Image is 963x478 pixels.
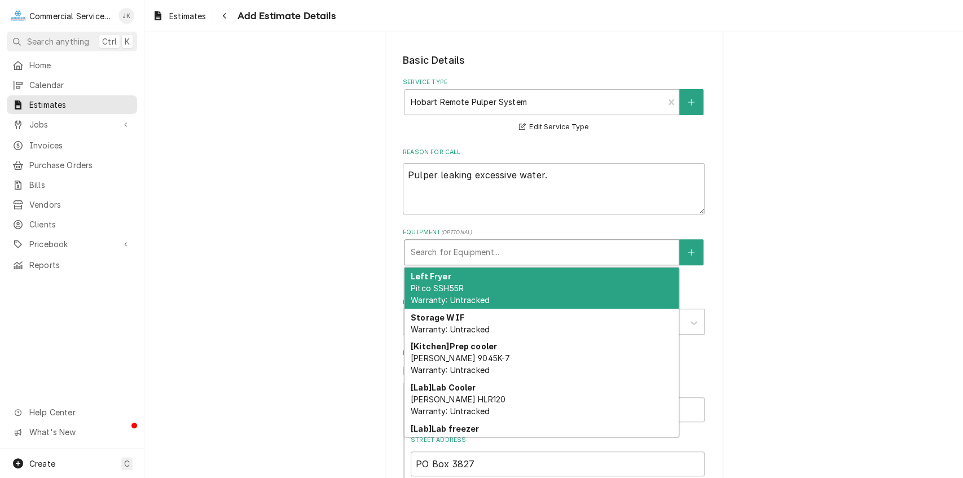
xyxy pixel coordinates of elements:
[403,349,705,358] label: Billing Address
[29,406,130,418] span: Help Center
[29,238,115,250] span: Pricebook
[29,59,131,71] span: Home
[29,459,55,468] span: Create
[411,271,451,281] strong: Left Fryer
[29,79,131,91] span: Calendar
[403,148,705,157] label: Reason For Call
[411,436,515,457] span: [PERSON_NAME] HPF120-8 Warranty: Untracked
[403,298,705,335] div: Labels
[403,148,705,214] div: Reason For Call
[411,383,476,392] strong: [Lab] Lab Cooler
[411,341,497,351] strong: [Kitchen] Prep cooler
[679,89,703,115] button: Create New Service
[7,32,137,51] button: Search anythingCtrlK
[27,36,89,47] span: Search anything
[7,56,137,74] a: Home
[411,436,705,476] div: Street Address
[169,10,206,22] span: Estimates
[411,324,490,334] span: Warranty: Untracked
[7,235,137,253] a: Go to Pricebook
[403,53,705,68] legend: Basic Details
[679,239,703,265] button: Create New Equipment
[7,76,137,94] a: Calendar
[7,156,137,174] a: Purchase Orders
[29,426,130,438] span: What's New
[124,458,130,470] span: C
[10,8,26,24] div: C
[411,353,510,375] span: [PERSON_NAME] 9045K-7 Warranty: Untracked
[29,218,131,230] span: Clients
[411,313,464,322] strong: Storage WIF
[7,95,137,114] a: Estimates
[148,7,210,25] a: Estimates
[411,436,705,445] label: Street Address
[7,423,137,441] a: Go to What's New
[29,259,131,271] span: Reports
[403,78,705,87] label: Service Type
[403,298,705,307] label: Labels
[7,215,137,234] a: Clients
[411,424,480,433] strong: [Lab] Lab freezer
[29,99,131,111] span: Estimates
[29,199,131,211] span: Vendors
[7,115,137,134] a: Go to Jobs
[441,229,472,235] span: ( optional )
[517,120,590,134] button: Edit Service Type
[216,7,234,25] button: Navigate back
[118,8,134,24] div: John Key's Avatar
[403,228,705,284] div: Equipment
[234,8,335,24] span: Add Estimate Details
[7,195,137,214] a: Vendors
[7,256,137,274] a: Reports
[7,176,137,194] a: Bills
[10,8,26,24] div: Commercial Service Co.'s Avatar
[29,119,115,130] span: Jobs
[29,159,131,171] span: Purchase Orders
[7,403,137,422] a: Go to Help Center
[688,98,694,106] svg: Create New Service
[7,136,137,155] a: Invoices
[29,139,131,151] span: Invoices
[688,248,694,256] svg: Create New Equipment
[403,163,705,214] textarea: Pulper leaking excessive water.
[29,179,131,191] span: Bills
[102,36,117,47] span: Ctrl
[403,228,705,237] label: Equipment
[29,10,112,22] div: Commercial Service Co.
[118,8,134,24] div: JK
[125,36,130,47] span: K
[411,283,490,305] span: Pitco SSH55R Warranty: Untracked
[411,394,505,416] span: [PERSON_NAME] HLR120 Warranty: Untracked
[403,78,705,134] div: Service Type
